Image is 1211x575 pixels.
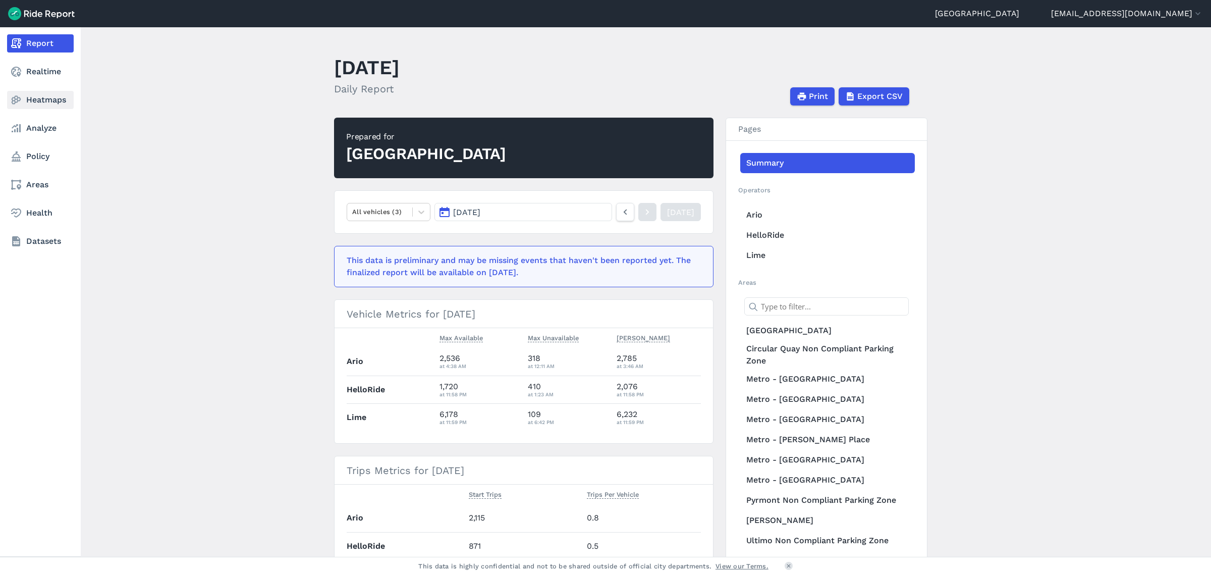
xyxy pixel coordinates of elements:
[740,490,915,510] a: Pyrmont Non Compliant Parking Zone
[660,203,701,221] a: [DATE]
[434,203,612,221] button: [DATE]
[335,456,713,485] h3: Trips Metrics for [DATE]
[790,87,835,106] button: Print
[347,532,465,560] th: HelloRide
[740,369,915,389] a: Metro - [GEOGRAPHIC_DATA]
[740,510,915,531] a: [PERSON_NAME]
[715,561,768,571] a: View our Terms.
[439,352,520,371] div: 2,536
[528,332,579,342] span: Max Unavailable
[740,389,915,409] a: Metro - [GEOGRAPHIC_DATA]
[347,504,465,532] th: Ario
[740,531,915,551] a: Ultimo Non Compliant Parking Zone
[528,352,609,371] div: 318
[587,489,639,499] span: Trips Per Vehicle
[528,381,609,399] div: 410
[469,489,502,499] span: Start Trips
[7,232,74,250] a: Datasets
[335,300,713,328] h3: Vehicle Metrics for [DATE]
[347,376,435,403] th: HelloRide
[740,321,915,341] a: [GEOGRAPHIC_DATA]
[583,504,701,532] td: 0.8
[839,87,909,106] button: Export CSV
[744,297,909,316] input: Type to filter...
[617,417,701,427] div: at 11:59 PM
[740,409,915,430] a: Metro - [GEOGRAPHIC_DATA]
[740,225,915,245] a: HelloRide
[617,381,701,399] div: 2,076
[809,90,828,102] span: Print
[740,551,915,571] a: Central Station Transport Hub
[617,352,701,371] div: 2,785
[738,185,915,195] h2: Operators
[465,504,583,532] td: 2,115
[740,153,915,173] a: Summary
[7,176,74,194] a: Areas
[7,63,74,81] a: Realtime
[740,205,915,225] a: Ario
[439,361,520,371] div: at 4:38 AM
[439,332,483,342] span: Max Available
[439,332,483,344] button: Max Available
[439,390,520,399] div: at 11:58 PM
[740,450,915,470] a: Metro - [GEOGRAPHIC_DATA]
[439,417,520,427] div: at 11:59 PM
[334,54,400,81] h1: [DATE]
[738,278,915,287] h2: Areas
[7,91,74,109] a: Heatmaps
[583,532,701,560] td: 0.5
[346,131,506,143] div: Prepared for
[935,8,1019,20] a: [GEOGRAPHIC_DATA]
[469,489,502,501] button: Start Trips
[740,470,915,490] a: Metro - [GEOGRAPHIC_DATA]
[453,207,480,217] span: [DATE]
[617,361,701,371] div: at 3:46 AM
[347,348,435,376] th: Ario
[726,118,927,141] h3: Pages
[740,341,915,369] a: Circular Quay Non Compliant Parking Zone
[617,332,670,344] button: [PERSON_NAME]
[617,408,701,427] div: 6,232
[740,430,915,450] a: Metro - [PERSON_NAME] Place
[528,390,609,399] div: at 1:23 AM
[1051,8,1203,20] button: [EMAIL_ADDRESS][DOMAIN_NAME]
[8,7,75,20] img: Ride Report
[439,408,520,427] div: 6,178
[7,119,74,137] a: Analyze
[334,81,400,96] h2: Daily Report
[587,489,639,501] button: Trips Per Vehicle
[347,403,435,431] th: Lime
[7,34,74,53] a: Report
[617,332,670,342] span: [PERSON_NAME]
[347,254,695,279] div: This data is preliminary and may be missing events that haven't been reported yet. The finalized ...
[528,417,609,427] div: at 6:42 PM
[857,90,903,102] span: Export CSV
[7,147,74,166] a: Policy
[528,408,609,427] div: 109
[528,361,609,371] div: at 12:11 AM
[7,204,74,222] a: Health
[617,390,701,399] div: at 11:58 PM
[465,532,583,560] td: 871
[439,381,520,399] div: 1,720
[740,245,915,266] a: Lime
[528,332,579,344] button: Max Unavailable
[346,143,506,165] div: [GEOGRAPHIC_DATA]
